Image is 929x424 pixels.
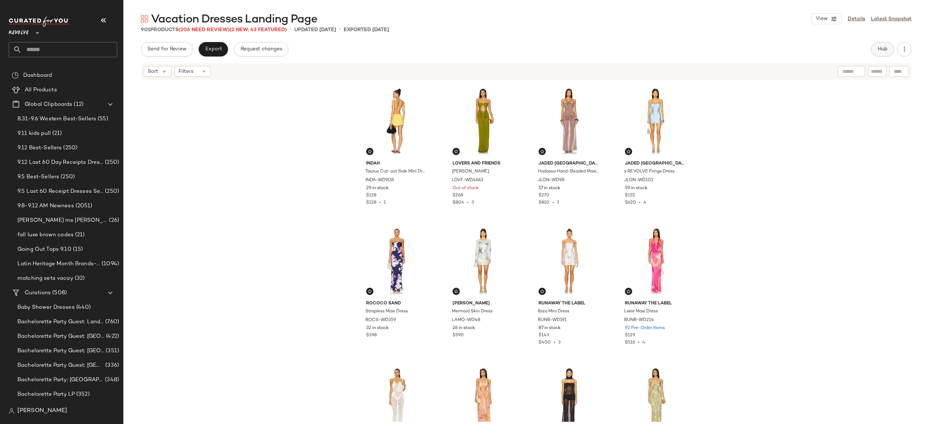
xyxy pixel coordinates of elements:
span: Ibiza Mini Dress [538,308,569,315]
span: Revolve [9,25,29,38]
span: Taurus Cut-out Side Mini Dress [365,169,427,175]
p: updated [DATE] [294,26,336,34]
span: 901 [141,27,150,33]
img: svg%3e [12,72,19,79]
a: Details [848,15,865,23]
span: (440) [75,303,91,312]
span: 9.12 Best-Sellers [17,144,62,152]
span: $516 [625,340,635,345]
span: (26) [107,216,119,225]
span: (250) [103,158,119,167]
span: $398 [366,332,377,339]
button: View [811,13,842,24]
img: cfy_white_logo.C9jOOHJF.svg [9,17,70,27]
span: All Products [25,86,57,94]
span: RUNR-WD214 [624,317,654,324]
span: • [549,200,557,205]
span: (55) [96,115,108,123]
span: • [635,340,642,345]
img: svg%3e [454,289,458,294]
span: [PERSON_NAME] [453,300,514,307]
span: (21) [51,129,62,138]
span: Hadassa Hand-Beaded Maxi Dress [538,169,599,175]
span: (15) [71,245,83,254]
span: Out of stock [453,185,479,192]
span: $590 [453,332,464,339]
span: (352) [75,390,90,399]
span: Dashboard [23,71,52,80]
img: svg%3e [368,289,372,294]
img: RUNR-WD214_V1.jpg [619,224,692,298]
span: (32) [73,274,85,283]
span: • [636,200,643,205]
span: $270 [539,192,549,199]
img: svg%3e [540,149,544,154]
span: $810 [539,200,549,205]
span: Bachelorette Party Guest: [GEOGRAPHIC_DATA] [17,361,104,370]
span: (348) [103,376,119,384]
span: Bachelorette Party Guest: [GEOGRAPHIC_DATA] [17,347,104,355]
span: • [339,25,341,34]
a: Latest Snapshot [871,15,912,23]
span: Baby Shower Dresses [17,303,75,312]
span: Runaway The Label [625,300,686,307]
span: 9.5 Last 60 Receipt Dresses Selling [17,187,103,196]
span: 29 in stock [366,185,389,192]
img: svg%3e [141,15,148,22]
img: INDA-WD908_V1.jpg [360,84,433,158]
img: RUNR-WD191_V1.jpg [533,224,606,298]
span: ROCS-WD359 [365,317,396,324]
span: (351) [104,347,119,355]
span: Bachelorette Party Guest: [GEOGRAPHIC_DATA] [17,332,105,341]
span: (12) [72,100,83,109]
span: 3 [558,340,561,345]
span: Global Clipboards [25,100,72,109]
span: Filters [179,68,193,75]
span: 9.11 kids pull [17,129,51,138]
span: fall luxe brown codes [17,231,74,239]
span: 3 [557,200,559,205]
span: Strapless Maxi Dress [365,308,408,315]
img: ROCS-WD359_V1.jpg [360,224,433,298]
span: (760) [104,318,119,326]
span: $400 [539,340,551,345]
img: JLON-WD102_V1.jpg [619,84,692,158]
span: Going Out Tops 9.10 [17,245,71,254]
div: Products [141,26,287,34]
img: LAMO-WD48_V1.jpg [447,224,520,298]
img: svg%3e [540,289,544,294]
span: $128 [366,192,376,199]
button: Export [199,42,228,57]
span: Runaway The Label [539,300,600,307]
span: matching sets vacay [17,274,73,283]
span: [PERSON_NAME] [17,407,67,415]
span: Mermaid Skin Dress [452,308,492,315]
span: LAMO-WD48 [452,317,480,324]
span: (508) [51,289,67,297]
img: svg%3e [454,149,458,154]
span: 57 in stock [539,185,560,192]
span: Bachelorette Party LP [17,390,75,399]
span: Latin Heritage Month Brands- DO NOT DELETE [17,260,100,268]
span: Bachelorette Party Guest: Landing Page [17,318,104,326]
span: 32 in stock [366,325,389,332]
span: Sort [148,68,158,75]
span: Curations [25,289,51,297]
span: ROCOCO SAND [366,300,427,307]
span: • [290,25,291,34]
span: 9.12 Last 60 Day Receipts Dresses [17,158,103,167]
span: Send for Review [147,46,187,52]
span: Indah [366,161,427,167]
span: (250) [103,187,119,196]
img: svg%3e [368,149,372,154]
span: (2051) [74,202,93,210]
button: Send for Review [141,42,193,57]
span: 3 [471,200,474,205]
span: (250) [62,144,77,152]
span: Jaded [GEOGRAPHIC_DATA] [625,161,686,167]
span: 92 Pre-Order Items [625,325,665,332]
span: LOVF-WD4663 [452,177,483,184]
span: 4 [643,200,646,205]
p: Exported [DATE] [344,26,389,34]
span: Jaded [GEOGRAPHIC_DATA] [539,161,600,167]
